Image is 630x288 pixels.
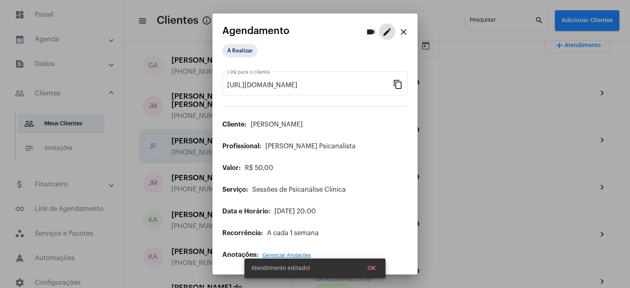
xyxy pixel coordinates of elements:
[222,25,290,36] span: Agendamento
[366,27,376,37] mat-icon: videocam
[274,208,316,215] span: [DATE] 20:00
[222,252,258,258] span: Anotações:
[222,143,261,150] span: Profissional:
[393,79,403,89] mat-icon: content_copy
[222,208,270,215] span: Data e Horário:
[222,165,241,171] span: Valor:
[245,165,273,171] span: R$ 50,00
[251,121,303,128] span: [PERSON_NAME]
[251,264,310,272] span: Atendimento editado!
[367,265,376,271] span: OK
[361,261,382,276] button: OK
[265,143,356,150] span: [PERSON_NAME] Psicanalista
[267,230,319,236] span: A cada 1 semana
[399,27,409,37] mat-icon: close
[227,82,393,89] input: Link
[222,186,248,193] span: Serviço:
[222,230,263,236] span: Recorrência:
[222,121,247,128] span: Cliente:
[382,27,392,37] mat-icon: edit
[222,44,258,57] mat-chip: A Realizar
[252,186,346,193] span: Sessões de Psicanálise Clínica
